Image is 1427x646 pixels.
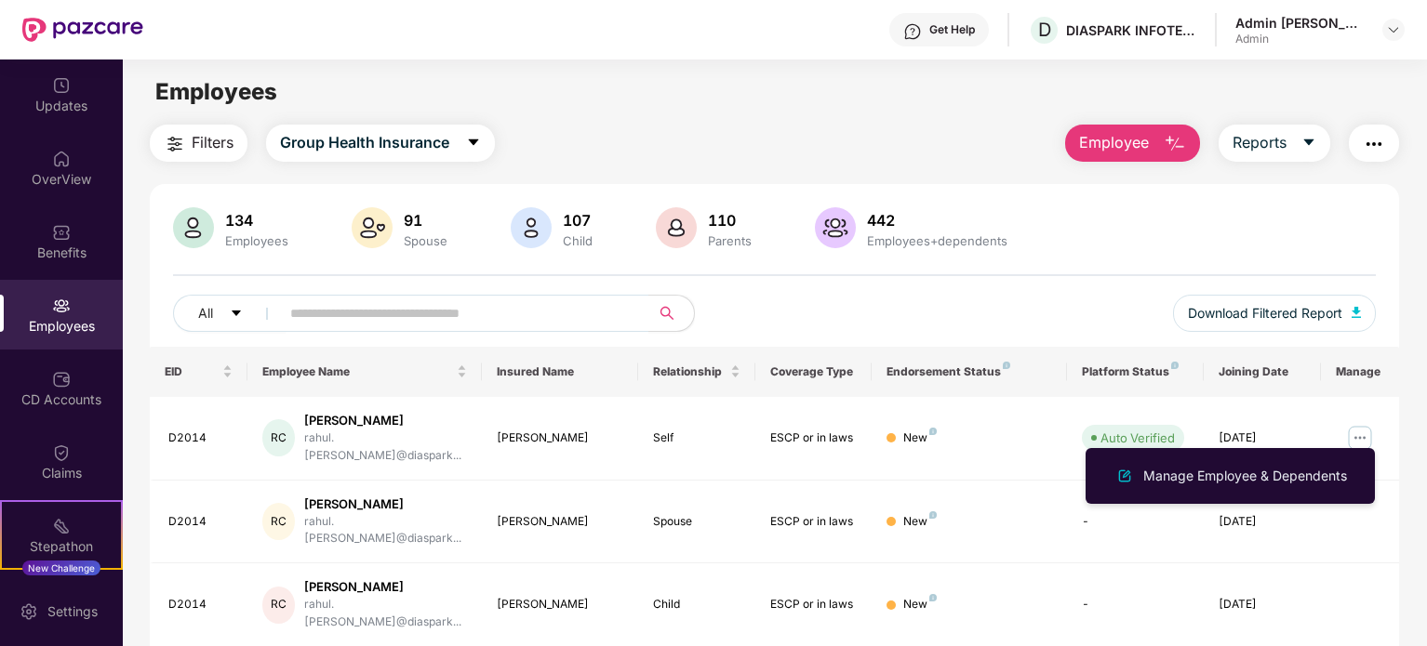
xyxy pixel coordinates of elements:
[1003,362,1010,369] img: svg+xml;base64,PHN2ZyB4bWxucz0iaHR0cDovL3d3dy53My5vcmcvMjAwMC9zdmciIHdpZHRoPSI4IiBoZWlnaHQ9IjgiIH...
[929,511,937,519] img: svg+xml;base64,PHN2ZyB4bWxucz0iaHR0cDovL3d3dy53My5vcmcvMjAwMC9zdmciIHdpZHRoPSI4IiBoZWlnaHQ9IjgiIH...
[304,578,467,596] div: [PERSON_NAME]
[52,370,71,389] img: svg+xml;base64,PHN2ZyBpZD0iQ0RfQWNjb3VudHMiIGRhdGEtbmFtZT0iQ0QgQWNjb3VudHMiIHhtbG5zPSJodHRwOi8vd3...
[653,429,740,447] div: Self
[400,233,451,248] div: Spouse
[1173,295,1376,332] button: Download Filtered Report
[1067,481,1204,564] td: -
[304,412,467,429] div: [PERSON_NAME]
[929,22,975,37] div: Get Help
[466,135,481,152] span: caret-down
[1235,32,1366,46] div: Admin
[173,207,214,248] img: svg+xml;base64,PHN2ZyB4bWxucz0iaHR0cDovL3d3dy53My5vcmcvMjAwMC9zdmciIHhtbG5zOnhsaW5rPSJodHRwOi8vd3...
[52,297,71,315] img: svg+xml;base64,PHN2ZyBpZD0iRW1wbG95ZWVzIiB4bWxucz0iaHR0cDovL3d3dy53My5vcmcvMjAwMC9zdmciIHdpZHRoPS...
[903,22,922,41] img: svg+xml;base64,PHN2ZyBpZD0iSGVscC0zMngzMiIgeG1sbnM9Imh0dHA6Ly93d3cudzMub3JnLzIwMDAvc3ZnIiB3aWR0aD...
[656,207,697,248] img: svg+xml;base64,PHN2ZyB4bWxucz0iaHR0cDovL3d3dy53My5vcmcvMjAwMC9zdmciIHhtbG5zOnhsaW5rPSJodHRwOi8vd3...
[192,131,233,154] span: Filters
[559,211,596,230] div: 107
[52,443,71,462] img: svg+xml;base64,PHN2ZyBpZD0iQ2xhaW0iIHhtbG5zPSJodHRwOi8vd3d3LnczLm9yZy8yMDAwL3N2ZyIgd2lkdGg9IjIwIi...
[198,303,213,323] span: All
[150,347,247,397] th: EID
[262,364,453,379] span: Employee Name
[482,347,638,397] th: Insured Name
[1235,14,1366,32] div: Admin [PERSON_NAME]
[1079,131,1149,154] span: Employee
[1219,125,1330,162] button: Reportscaret-down
[20,602,38,621] img: svg+xml;base64,PHN2ZyBpZD0iU2V0dGluZy0yMHgyMCIgeG1sbnM9Imh0dHA6Ly93d3cudzMub3JnLzIwMDAvc3ZnIiB3aW...
[164,133,186,155] img: svg+xml;base64,PHN2ZyB4bWxucz0iaHR0cDovL3d3dy53My5vcmcvMjAwMC9zdmciIHdpZHRoPSIyNCIgaGVpZ2h0PSIyNC...
[165,364,219,379] span: EID
[173,295,287,332] button: Allcaret-down
[221,233,292,248] div: Employees
[247,347,482,397] th: Employee Name
[262,419,295,456] div: RC
[1100,428,1175,447] div: Auto Verified
[150,125,247,162] button: Filters
[648,295,695,332] button: search
[653,364,727,379] span: Relationship
[304,495,467,513] div: [PERSON_NAME]
[929,428,937,435] img: svg+xml;base64,PHN2ZyB4bWxucz0iaHR0cDovL3d3dy53My5vcmcvMjAwMC9zdmciIHdpZHRoPSI4IiBoZWlnaHQ9IjgiIH...
[52,223,71,242] img: svg+xml;base64,PHN2ZyBpZD0iQmVuZWZpdHMiIHhtbG5zPSJodHRwOi8vd3d3LnczLm9yZy8yMDAwL3N2ZyIgd2lkdGg9Ij...
[155,78,277,105] span: Employees
[221,211,292,230] div: 134
[2,537,121,556] div: Stepathon
[770,513,858,531] div: ESCP or in laws
[704,233,755,248] div: Parents
[304,513,467,548] div: rahul.[PERSON_NAME]@diaspark...
[230,307,243,322] span: caret-down
[648,306,685,321] span: search
[704,211,755,230] div: 110
[168,429,233,447] div: D2014
[1352,307,1361,318] img: svg+xml;base64,PHN2ZyB4bWxucz0iaHR0cDovL3d3dy53My5vcmcvMjAwMC9zdmciIHhtbG5zOnhsaW5rPSJodHRwOi8vd3...
[887,364,1052,379] div: Endorsement Status
[42,602,103,621] div: Settings
[266,125,495,162] button: Group Health Insurancecaret-down
[400,211,451,230] div: 91
[863,233,1011,248] div: Employees+dependents
[653,513,740,531] div: Spouse
[304,429,467,465] div: rahul.[PERSON_NAME]@diaspark...
[1066,21,1196,39] div: DIASPARK INFOTECH PRIVATE LIMITED
[755,347,873,397] th: Coverage Type
[1219,596,1306,613] div: [DATE]
[863,211,1011,230] div: 442
[1171,362,1179,369] img: svg+xml;base64,PHN2ZyB4bWxucz0iaHR0cDovL3d3dy53My5vcmcvMjAwMC9zdmciIHdpZHRoPSI4IiBoZWlnaHQ9IjgiIH...
[1363,133,1385,155] img: svg+xml;base64,PHN2ZyB4bWxucz0iaHR0cDovL3d3dy53My5vcmcvMjAwMC9zdmciIHdpZHRoPSIyNCIgaGVpZ2h0PSIyNC...
[929,594,937,601] img: svg+xml;base64,PHN2ZyB4bWxucz0iaHR0cDovL3d3dy53My5vcmcvMjAwMC9zdmciIHdpZHRoPSI4IiBoZWlnaHQ9IjgiIH...
[653,596,740,613] div: Child
[1114,465,1136,487] img: svg+xml;base64,PHN2ZyB4bWxucz0iaHR0cDovL3d3dy53My5vcmcvMjAwMC9zdmciIHhtbG5zOnhsaW5rPSJodHRwOi8vd3...
[903,596,937,613] div: New
[1321,347,1399,397] th: Manage
[1233,131,1287,154] span: Reports
[352,207,393,248] img: svg+xml;base64,PHN2ZyB4bWxucz0iaHR0cDovL3d3dy53My5vcmcvMjAwMC9zdmciIHhtbG5zOnhsaW5rPSJodHRwOi8vd3...
[262,587,295,624] div: RC
[1082,364,1189,379] div: Platform Status
[638,347,755,397] th: Relationship
[903,429,937,447] div: New
[1140,466,1351,486] div: Manage Employee & Dependents
[511,207,552,248] img: svg+xml;base64,PHN2ZyB4bWxucz0iaHR0cDovL3d3dy53My5vcmcvMjAwMC9zdmciIHhtbG5zOnhsaW5rPSJodHRwOi8vd3...
[52,76,71,95] img: svg+xml;base64,PHN2ZyBpZD0iVXBkYXRlZCIgeG1sbnM9Imh0dHA6Ly93d3cudzMub3JnLzIwMDAvc3ZnIiB3aWR0aD0iMj...
[497,596,623,613] div: [PERSON_NAME]
[1219,513,1306,531] div: [DATE]
[497,429,623,447] div: [PERSON_NAME]
[1065,125,1200,162] button: Employee
[1219,429,1306,447] div: [DATE]
[1386,22,1401,37] img: svg+xml;base64,PHN2ZyBpZD0iRHJvcGRvd24tMzJ4MzIiIHhtbG5zPSJodHRwOi8vd3d3LnczLm9yZy8yMDAwL3N2ZyIgd2...
[770,429,858,447] div: ESCP or in laws
[304,596,467,631] div: rahul.[PERSON_NAME]@diaspark...
[52,150,71,168] img: svg+xml;base64,PHN2ZyBpZD0iSG9tZSIgeG1sbnM9Imh0dHA6Ly93d3cudzMub3JnLzIwMDAvc3ZnIiB3aWR0aD0iMjAiIG...
[1345,423,1375,453] img: manageButton
[168,596,233,613] div: D2014
[280,131,449,154] span: Group Health Insurance
[559,233,596,248] div: Child
[1188,303,1342,323] span: Download Filtered Report
[770,596,858,613] div: ESCP or in laws
[815,207,856,248] img: svg+xml;base64,PHN2ZyB4bWxucz0iaHR0cDovL3d3dy53My5vcmcvMjAwMC9zdmciIHhtbG5zOnhsaW5rPSJodHRwOi8vd3...
[22,18,143,42] img: New Pazcare Logo
[22,560,100,575] div: New Challenge
[262,503,295,540] div: RC
[903,513,937,531] div: New
[1301,135,1316,152] span: caret-down
[1038,19,1051,41] span: D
